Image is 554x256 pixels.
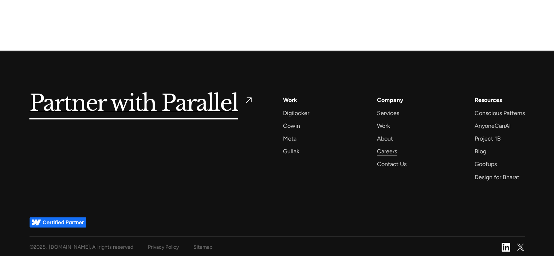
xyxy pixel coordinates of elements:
[377,108,399,118] a: Services
[283,108,309,118] a: Digilocker
[283,95,297,105] a: Work
[30,243,133,252] div: © , [DOMAIN_NAME], All rights reserved
[283,146,299,156] a: Gullak
[283,121,300,131] a: Cowin
[377,134,393,143] a: About
[474,172,519,182] a: Design for Bharat
[283,134,296,143] a: Meta
[377,159,406,169] a: Contact Us
[474,134,500,143] a: Project 1B
[30,95,238,112] h5: Partner with Parallel
[148,243,179,252] a: Privacy Policy
[377,146,397,156] a: Careers
[474,146,486,156] a: Blog
[377,121,390,131] a: Work
[34,244,46,250] span: 2025
[30,95,254,112] a: Partner with Parallel
[474,159,496,169] a: Goofups
[474,121,510,131] a: AnyoneCanAI
[474,95,502,105] div: Resources
[193,243,212,252] a: Sitemap
[377,95,403,105] a: Company
[474,108,524,118] a: Conscious Patterns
